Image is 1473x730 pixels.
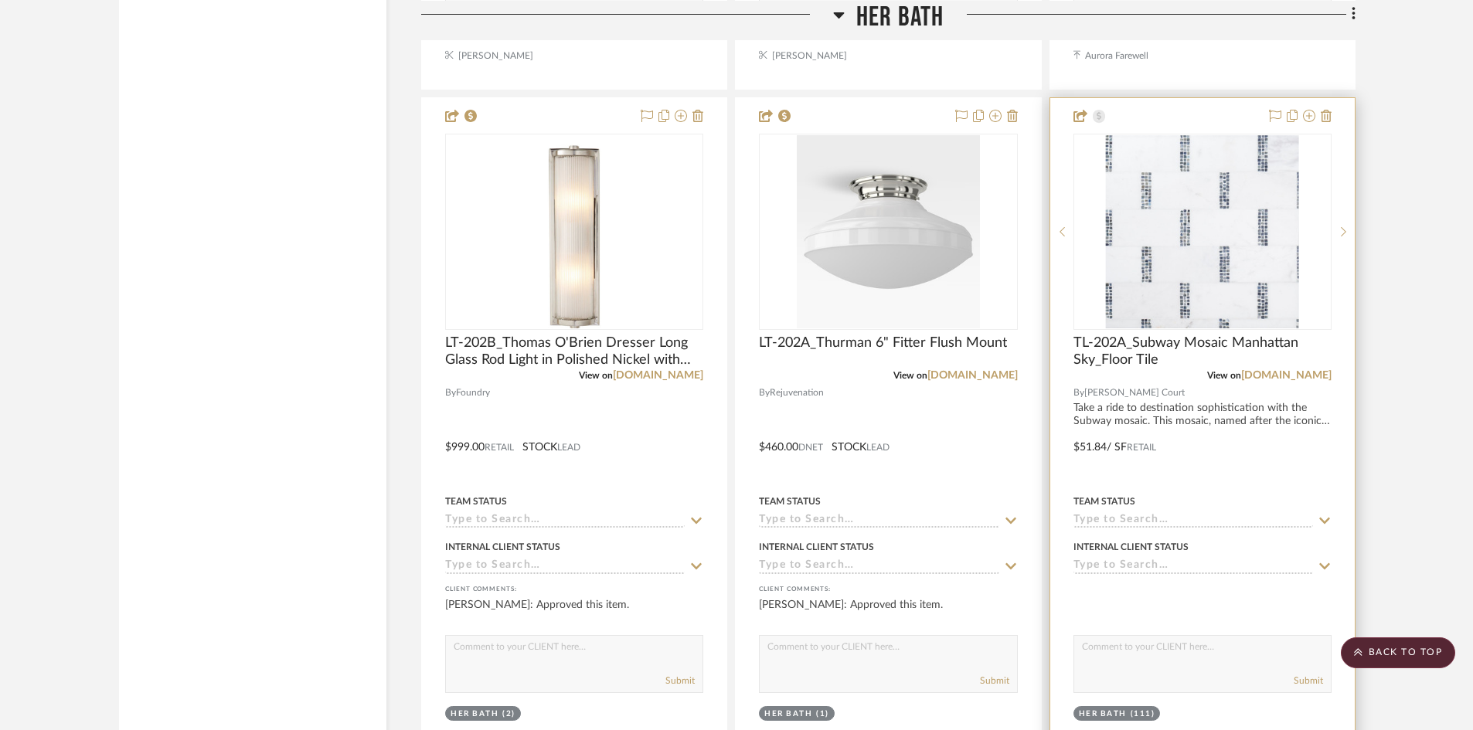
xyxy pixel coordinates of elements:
span: LT-202B_Thomas O'Brien Dresser Long Glass Rod Light in Polished Nickel with Frosted Glass Liner [445,334,703,368]
input: Type to Search… [759,514,998,528]
scroll-to-top-button: BACK TO TOP [1341,637,1455,668]
img: LT-202B_Thomas O'Brien Dresser Long Glass Rod Light in Polished Nickel with Frosted Glass Liner [478,135,671,328]
input: Type to Search… [1073,514,1313,528]
span: LT-202A_Thurman 6" Fitter Flush Mount [759,334,1007,351]
div: 0 [446,134,702,329]
input: Type to Search… [445,514,685,528]
div: 0 [1074,134,1331,329]
div: [PERSON_NAME]: Approved this item. [445,597,703,628]
a: [DOMAIN_NAME] [927,370,1018,381]
button: Submit [665,674,695,688]
input: Type to Search… [445,559,685,574]
div: [PERSON_NAME]: Approved this item. [759,597,1017,628]
button: Submit [1294,674,1323,688]
div: Internal Client Status [759,540,874,554]
button: Submit [980,674,1009,688]
div: Team Status [445,494,507,508]
div: Internal Client Status [445,540,560,554]
div: Her Bath [451,708,498,720]
img: LT-202A_Thurman 6" Fitter Flush Mount [797,135,979,328]
span: By [759,385,770,400]
a: [DOMAIN_NAME] [613,370,703,381]
span: By [445,385,456,400]
span: Foundry [456,385,490,400]
span: [PERSON_NAME] Court [1084,385,1185,400]
div: Team Status [1073,494,1135,508]
span: View on [579,371,613,380]
input: Type to Search… [1073,559,1313,574]
div: (2) [502,708,515,720]
div: Her Bath [764,708,812,720]
span: Rejuvenation [770,385,824,400]
div: 0 [760,134,1016,329]
div: Team Status [759,494,821,508]
span: By [1073,385,1084,400]
img: TL-202A_Subway Mosaic Manhattan Sky_Floor Tile [1106,135,1299,328]
span: View on [893,371,927,380]
div: (111) [1131,708,1155,720]
span: View on [1207,371,1241,380]
input: Type to Search… [759,559,998,574]
span: TL-202A_Subway Mosaic Manhattan Sky_Floor Tile [1073,334,1332,368]
a: [DOMAIN_NAME] [1241,370,1332,381]
div: Internal Client Status [1073,540,1189,554]
div: Her Bath [1079,708,1127,720]
div: (1) [816,708,829,720]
